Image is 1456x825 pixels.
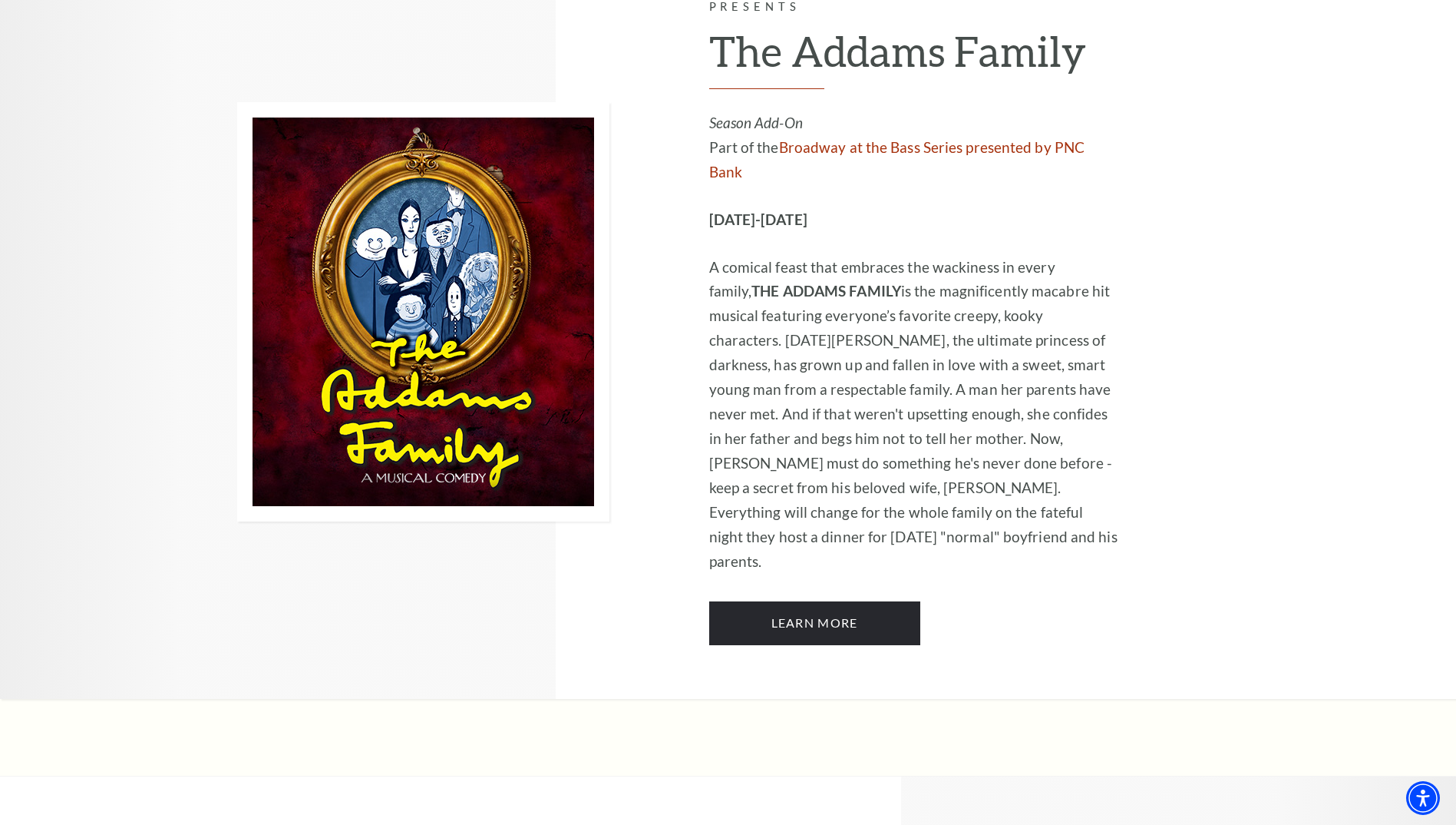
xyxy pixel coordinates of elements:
[709,601,920,644] a: Learn More The Addams Family
[709,210,807,228] strong: [DATE]-[DATE]
[709,138,1085,181] a: Broadway at the Bass Series presented by PNC Bank
[709,111,1120,184] p: Part of the
[709,26,1120,89] h2: The Addams Family
[1406,781,1440,815] div: Accessibility Menu
[751,282,901,300] strong: THE ADDAMS FAMILY
[709,114,803,131] em: Season Add-On
[709,255,1120,575] p: A comical feast that embraces the wackiness in every family, is the magnificently macabre hit mus...
[237,102,609,522] img: Performing Arts Fort Worth Presents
